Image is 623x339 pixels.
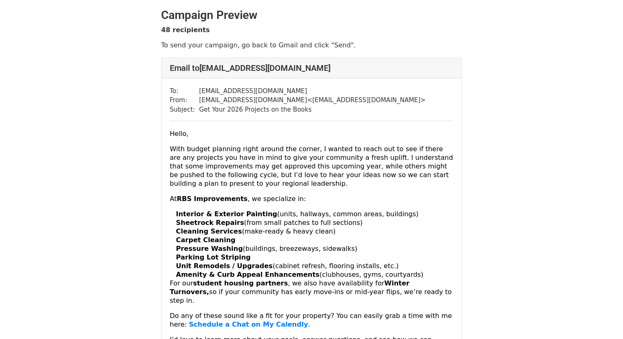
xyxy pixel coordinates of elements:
[176,271,319,278] strong: Amenity & Curb Appeal Enhancements
[176,236,236,244] strong: Carpet Cleaning
[161,26,210,34] strong: 48 recipients
[193,279,288,287] strong: student housing partners
[176,270,453,279] p: (clubhouses, gyms, courtyards)
[170,63,453,73] h4: Email to [EMAIL_ADDRESS][DOMAIN_NAME]
[176,227,453,236] p: (make-ready & heavy clean)
[176,210,453,218] p: (units, hallways, common areas, buildings)
[199,105,426,115] td: Get Your 2026 Projects on the Books
[176,210,277,218] strong: Interior & Exterior Painting
[170,105,199,115] td: Subject:
[176,262,273,270] strong: Unit Remodels / Upgrades
[170,96,199,105] td: From:
[170,279,410,296] strong: Winter Turnovers,
[170,279,453,305] p: For our , we also have availability for so if your community has early move-ins or mid-year flips...
[199,87,426,96] td: [EMAIL_ADDRESS][DOMAIN_NAME]
[170,145,453,188] p: With budget planning right around the corner, I wanted to reach out to see if there are any proje...
[161,8,462,22] h2: Campaign Preview
[176,262,453,270] p: (cabinet refresh, flooring installs, etc.)
[176,245,243,252] strong: Pressure Washing
[176,219,244,227] strong: Sheetrock Repairs
[199,96,426,105] td: [EMAIL_ADDRESS][DOMAIN_NAME] < [EMAIL_ADDRESS][DOMAIN_NAME] >
[161,41,462,49] p: To send your campaign, go back to Gmail and click "Send".
[170,311,453,329] p: Do any of these sound like a fit for your property? You can easily grab a time with me here: .
[176,218,453,227] p: (from small patches to full sections)
[176,253,251,261] strong: Parking Lot Striping
[176,227,242,235] strong: Cleaning Services
[170,129,453,138] p: Hello,
[170,194,453,203] p: At , we specialize in:
[177,195,248,203] strong: RBS Improvements
[176,244,453,253] p: (buildings, breezeways, sidewalks)
[189,320,308,328] a: Schedule a Chat on My Calendly
[170,87,199,96] td: To:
